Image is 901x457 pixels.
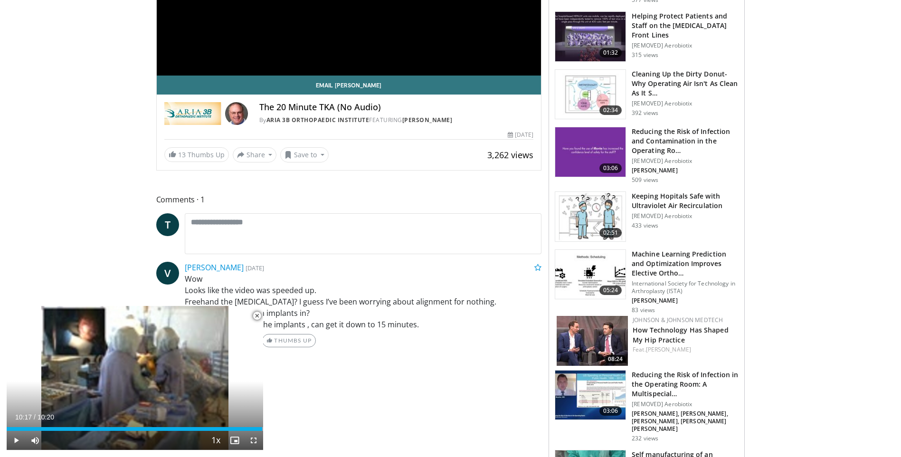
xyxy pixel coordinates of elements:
img: 6e414d2b-7e5b-47ed-a81a-5f4155ac4c3a.150x105_q85_crop-smart_upscale.jpg [555,250,626,299]
button: Close [247,306,266,326]
a: [PERSON_NAME] [402,116,453,124]
div: Feat. [633,345,737,354]
button: Mute [26,431,45,450]
small: [DATE] [246,264,264,272]
span: 3,262 views [487,149,533,161]
a: 03:06 Reducing the Risk of Infection in the Operating Room: A Multispecial… [REMOVED] Aerobiotix ... [555,370,739,442]
img: Aria 3B Orthopaedic Institute [164,102,221,125]
h4: The 20 Minute TKA (No Audio) [259,102,534,113]
p: [REMOVED] Aerobiotix [632,42,739,49]
span: 13 [178,150,186,159]
p: 509 views [632,176,658,184]
video-js: Video Player [7,306,263,450]
a: Johnson & Johnson MedTech [633,316,723,324]
span: 02:34 [599,105,622,115]
a: How Technology Has Shaped My Hip Practice [633,325,729,344]
span: 05:24 [599,286,622,295]
a: 02:34 Cleaning Up the Dirty Donut-Why Operating Air Isn't As Clean As It S… [REMOVED] Aerobiotix ... [555,69,739,120]
p: 83 views [632,306,655,314]
a: 03:06 Reducing the Risk of Infection and Contamination in the Operating Ro… [REMOVED] Aerobiotix ... [555,127,739,184]
p: [REMOVED] Aerobiotix [632,400,739,408]
a: 08:24 [557,316,628,366]
a: [PERSON_NAME] [185,262,244,273]
p: 392 views [632,109,658,117]
span: 03:06 [599,406,622,416]
a: Aria 3B Orthopaedic Institute [266,116,370,124]
div: [DATE] [508,131,533,139]
a: T [156,213,179,236]
img: 53814b1d-6980-4177-909a-776274985fe7.150x105_q85_crop-smart_upscale.jpg [555,371,626,420]
a: 05:24 Machine Learning Prediction and Optimization Improves Elective Ortho… International Society... [555,249,739,314]
h3: Reducing the Risk of Infection and Contamination in the Operating Ro… [632,127,739,155]
p: [REMOVED] Aerobiotix [632,157,739,165]
img: Avatar [225,102,248,125]
h3: Helping Protect Patients and Staff on the [MEDICAL_DATA] Front Lines [632,11,739,40]
h3: Machine Learning Prediction and Optimization Improves Elective Ortho… [632,249,739,278]
span: 10:20 [38,413,54,421]
h3: Keeping Hopitals Safe with Ultraviolet Air Recirculation [632,191,739,210]
p: International Society for Technology in Arthroplasty (ISTA) [632,280,739,295]
p: [REMOVED] Aerobiotix [632,100,739,107]
span: 10:17 [15,413,32,421]
span: 08:24 [605,355,626,363]
button: Share [233,147,277,162]
span: / [34,413,36,421]
span: 02:51 [599,228,622,238]
p: 232 views [632,435,658,442]
img: ec9b2cd7-8b41-447a-8c67-9325ab4e0f29.150x105_q85_crop-smart_upscale.jpg [555,12,626,61]
a: [PERSON_NAME] [646,345,691,353]
p: [PERSON_NAME] [632,297,739,305]
span: 03:06 [599,163,622,173]
div: Progress Bar [7,427,263,431]
span: Comments 1 [156,193,542,206]
button: Save to [280,147,329,162]
button: Fullscreen [244,431,263,450]
p: 315 views [632,51,658,59]
p: [PERSON_NAME] [632,167,739,174]
div: By FEATURING [259,116,534,124]
img: 582fe15d-7f49-4014-a117-6602c100575e.150x105_q85_crop-smart_upscale.jpg [555,70,626,119]
a: 02:51 Keeping Hopitals Safe with Ultraviolet Air Recirculation [REMOVED] Aerobiotix 433 views [555,191,739,242]
p: Wow Looks like the video was speeded up. Freehand the [MEDICAL_DATA]? I guess I’ve been worrying ... [185,273,542,330]
a: Thumbs Up [262,334,316,347]
button: Enable picture-in-picture mode [225,431,244,450]
a: 01:32 Helping Protect Patients and Staff on the [MEDICAL_DATA] Front Lines [REMOVED] Aerobiotix 3... [555,11,739,62]
a: V [156,262,179,285]
img: 3b32f8c2-a568-4148-8203-ce0924ef776d.150x105_q85_crop-smart_upscale.jpg [555,127,626,177]
p: [REMOVED] Aerobiotix [632,212,739,220]
button: Play [7,431,26,450]
h3: Reducing the Risk of Infection in the Operating Room: A Multispecial… [632,370,739,399]
h3: Cleaning Up the Dirty Donut-Why Operating Air Isn't As Clean As It S… [632,69,739,98]
img: 4f89601f-10ac-488c-846b-2cd5de2e5d4c.150x105_q85_crop-smart_upscale.jpg [557,316,628,366]
p: 433 views [632,222,658,229]
span: 01:32 [599,48,622,57]
button: Playback Rate [206,431,225,450]
p: [PERSON_NAME], [PERSON_NAME], [PERSON_NAME], [PERSON_NAME] [PERSON_NAME] [632,410,739,433]
a: Email [PERSON_NAME] [157,76,541,95]
img: ee97918f-864d-4d5b-9ac5-2d5ab9a275f3.150x105_q85_crop-smart_upscale.jpg [555,192,626,241]
a: 13 Thumbs Up [164,147,229,162]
